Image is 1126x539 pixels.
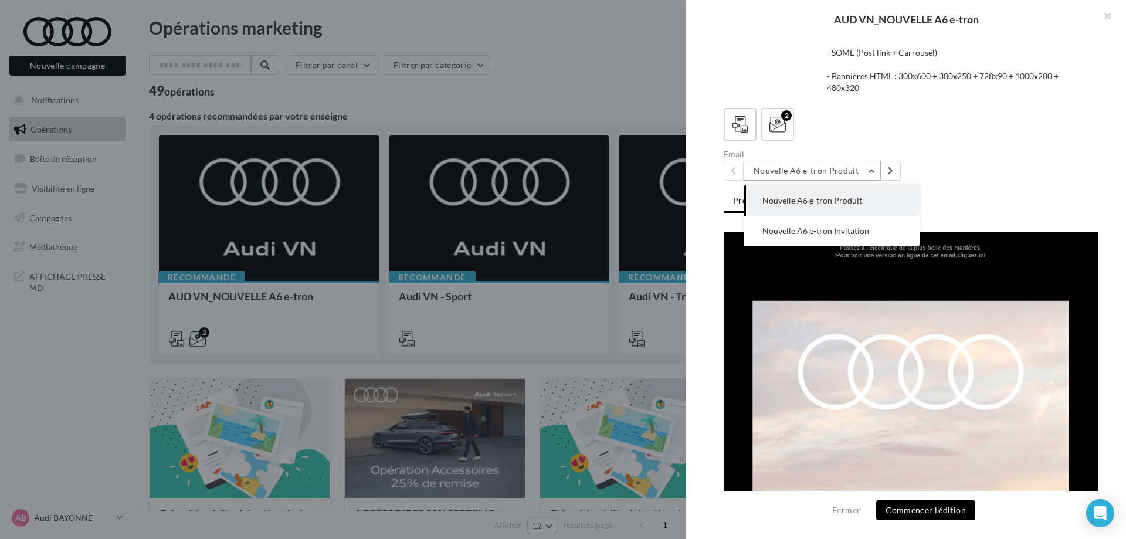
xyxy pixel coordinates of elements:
div: Email [724,150,906,158]
b: Passez à l’électrique de la plus belle des manières. [116,12,258,19]
font: Pour voir une version en ligne de cet email, [113,20,262,26]
span: Nouvelle A6 e-tron Invitation [762,226,869,236]
button: Nouvelle A6 e-tron Produit [744,185,920,216]
button: Nouvelle A6 e-tron Invitation [744,216,920,246]
a: cliquez-ici [233,20,262,26]
span: Nouvelle A6 e-tron Produit [762,195,862,205]
div: AUD VN_NOUVELLE A6 e-tron [705,14,1107,25]
div: 2 [781,110,792,121]
button: Fermer [827,503,865,517]
div: Open Intercom Messenger [1086,499,1114,527]
button: Nouvelle A6 e-tron Produit [744,161,881,181]
button: Commencer l'édition [876,500,975,520]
